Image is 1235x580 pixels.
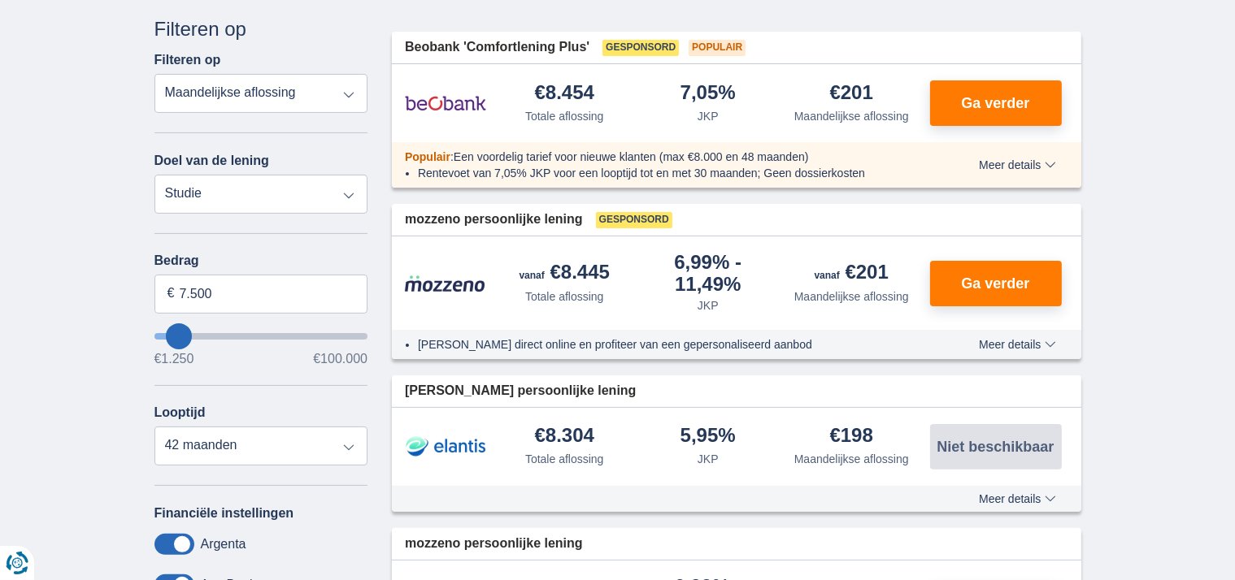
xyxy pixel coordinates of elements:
[967,338,1068,351] button: Meer details
[830,83,873,105] div: €201
[979,339,1055,350] span: Meer details
[201,537,246,552] label: Argenta
[698,108,719,124] div: JKP
[815,262,889,285] div: €201
[979,159,1055,171] span: Meer details
[596,212,672,228] span: Gesponsord
[405,210,583,229] span: mozzeno persoonlijke lening
[967,158,1068,171] button: Meer details
[405,83,486,123] img: product.pl.alt Beobank
[961,276,1029,291] span: Ga verder
[405,275,486,292] img: product.pl.alt Mozzeno
[698,297,719,314] div: JKP
[794,451,909,467] div: Maandelijkse aflossing
[525,288,604,305] div: Totale aflossing
[154,15,368,43] div: Filteren op
[154,53,221,67] label: Filteren op
[698,451,719,467] div: JKP
[154,405,206,420] label: Looptijd
[689,40,746,56] span: Populair
[405,150,450,163] span: Populair
[681,83,736,105] div: 7,05%
[154,333,368,340] input: wantToBorrow
[535,426,594,448] div: €8.304
[154,506,294,521] label: Financiële instellingen
[405,38,589,57] span: Beobank 'Comfortlening Plus'
[418,336,920,353] li: [PERSON_NAME] direct online en profiteer van een gepersonaliseerd aanbod
[961,96,1029,110] span: Ga verder
[525,108,604,124] div: Totale aflossing
[405,535,583,553] span: mozzeno persoonlijke lening
[967,492,1068,505] button: Meer details
[602,40,679,56] span: Gesponsord
[535,83,594,105] div: €8.454
[937,439,1054,454] span: Niet beschikbaar
[643,253,774,294] div: 6,99%
[418,165,920,181] li: Rentevoet van 7,05% JKP voor een looptijd tot en met 30 maanden; Geen dossierkosten
[681,426,736,448] div: 5,95%
[794,108,909,124] div: Maandelijkse aflossing
[930,80,1062,126] button: Ga verder
[154,154,269,168] label: Doel van de lening
[794,288,909,305] div: Maandelijkse aflossing
[830,426,873,448] div: €198
[930,261,1062,306] button: Ga verder
[154,253,368,268] label: Bedrag
[930,424,1062,470] button: Niet beschikbaar
[525,451,604,467] div: Totale aflossing
[405,426,486,467] img: product.pl.alt Elantis
[167,284,175,303] span: €
[154,353,194,366] span: €1.250
[392,149,933,165] div: :
[313,353,367,366] span: €100.000
[520,262,610,285] div: €8.445
[979,493,1055,504] span: Meer details
[405,382,636,400] span: [PERSON_NAME] persoonlijke lening
[454,150,809,163] span: Een voordelig tarief voor nieuwe klanten (max €8.000 en 48 maanden)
